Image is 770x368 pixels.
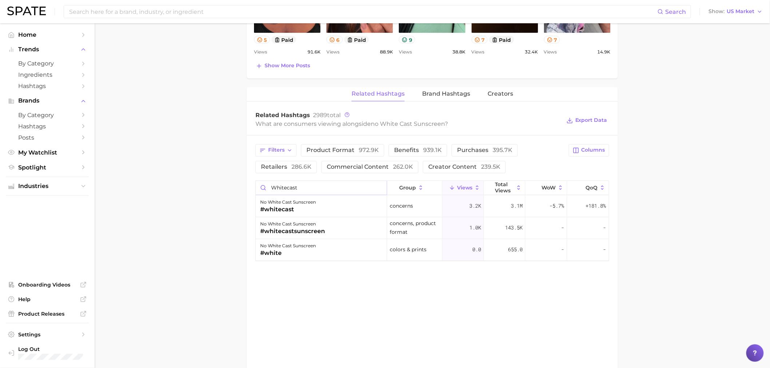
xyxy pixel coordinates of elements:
a: Ingredients [6,69,89,80]
button: Views [442,181,484,195]
button: 7 [472,36,488,44]
span: by Category [18,60,76,67]
span: benefits [394,148,442,153]
a: Hashtags [6,80,89,92]
span: Filters [268,147,285,153]
div: #whitecastsunscreen [260,227,325,236]
button: 7 [544,36,560,44]
a: My Watchlist [6,147,89,158]
button: Columns [569,144,609,157]
button: paid [271,36,297,44]
span: Creators [488,91,513,97]
span: US Market [727,9,755,13]
a: Hashtags [6,121,89,132]
span: +181.8% [586,202,606,211]
span: Export Data [575,117,607,124]
span: Trends [18,46,76,53]
span: Hashtags [18,83,76,89]
span: Columns [582,147,605,153]
span: WoW [542,185,556,191]
span: 395.7k [493,147,512,154]
div: no white cast sunscreen [260,220,325,229]
span: concerns, product format [390,219,440,237]
span: Views [472,48,485,57]
span: 3.2k [469,202,481,211]
span: Help [18,296,76,303]
span: 655.0 [508,245,523,254]
span: Product Releases [18,311,76,317]
button: ShowUS Market [707,7,765,16]
button: Brands [6,95,89,106]
a: Product Releases [6,308,89,319]
span: total [313,112,341,119]
span: 2989 [313,112,327,119]
span: 88.9k [380,48,393,57]
div: #white [260,249,316,258]
span: Settings [18,331,76,338]
span: 286.6k [291,164,311,171]
button: paid [344,36,369,44]
span: My Watchlist [18,149,76,156]
span: colors & prints [390,245,426,254]
span: Ingredients [18,71,76,78]
div: What are consumers viewing alongside ? [255,119,561,129]
span: 143.5k [505,224,523,232]
span: Show [709,9,725,13]
span: - [603,245,606,254]
span: Related Hashtags [255,112,310,119]
div: no white cast sunscreen [260,242,316,251]
span: Onboarding Videos [18,281,76,288]
span: commercial content [327,164,413,170]
span: Related Hashtags [352,91,405,97]
span: group [400,185,416,191]
span: creator content [428,164,500,170]
span: concerns [390,202,413,211]
a: by Category [6,109,89,121]
span: Log Out [18,346,94,352]
button: no white cast sunscreen#whitecolors & prints0.0655.0-- [256,239,609,261]
span: Industries [18,183,76,189]
a: Log out. Currently logged in with e-mail danielle.gonzalez@loreal.com. [6,344,89,362]
span: 972.9k [359,147,379,154]
span: Home [18,31,76,38]
span: Search [666,8,686,15]
button: Trends [6,44,89,55]
span: - [603,224,606,232]
button: group [387,181,442,195]
span: Posts [18,134,76,141]
a: Spotlight [6,162,89,173]
span: 239.5k [481,164,500,171]
span: Views [326,48,340,57]
div: #whitecast [260,205,316,214]
input: Search in category [256,181,387,195]
span: Hashtags [18,123,76,130]
span: QoQ [586,185,598,191]
img: SPATE [7,7,46,15]
a: Home [6,29,89,40]
a: by Category [6,58,89,69]
span: 939.1k [423,147,442,154]
button: WoW [525,181,567,195]
span: 0.0 [472,245,481,254]
span: Brands [18,97,76,104]
button: Export Data [565,116,609,126]
span: Total Views [495,182,514,193]
button: 5 [254,36,270,44]
button: Total Views [484,181,525,195]
span: 1.0k [469,224,481,232]
span: product format [306,148,379,153]
button: QoQ [567,181,609,195]
span: Views [544,48,557,57]
span: Brand Hashtags [422,91,470,97]
span: retailers [261,164,311,170]
button: 9 [399,36,415,44]
span: Views [457,185,473,191]
button: Filters [255,144,297,157]
span: Spotlight [18,164,76,171]
button: no white cast sunscreen#whitecastconcerns3.2k3.1m-5.7%+181.8% [256,196,609,217]
input: Search here for a brand, industry, or ingredient [68,5,658,18]
span: no white cast sunscreen [371,121,445,128]
span: Show more posts [265,63,310,69]
button: no white cast sunscreen#whitecastsunscreenconcerns, product format1.0k143.5k-- [256,217,609,239]
span: - [561,224,564,232]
